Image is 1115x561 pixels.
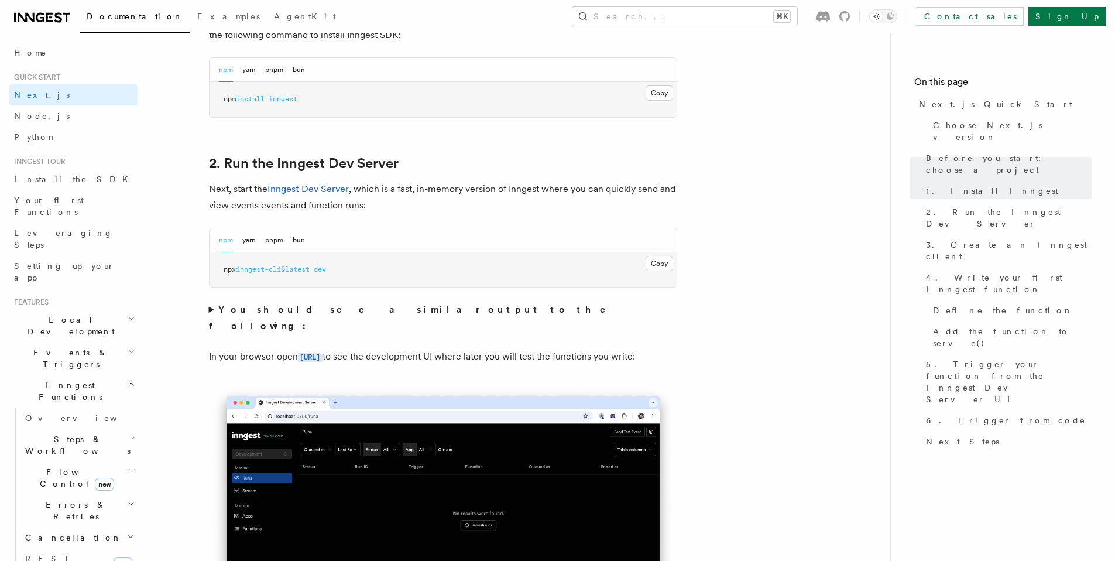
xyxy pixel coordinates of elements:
[9,375,138,408] button: Inngest Functions
[265,58,283,82] button: pnpm
[219,58,233,82] button: npm
[314,265,326,273] span: dev
[20,429,138,461] button: Steps & Workflows
[9,314,128,337] span: Local Development
[14,228,113,249] span: Leveraging Steps
[209,302,677,334] summary: You should see a similar output to the following:
[9,42,138,63] a: Home
[14,175,135,184] span: Install the SDK
[14,196,84,217] span: Your first Functions
[209,181,677,214] p: Next, start the , which is a fast, in-memory version of Inngest where you can quickly send and vi...
[298,351,323,362] a: [URL]
[9,169,138,190] a: Install the SDK
[209,155,399,172] a: 2. Run the Inngest Dev Server
[9,297,49,307] span: Features
[928,321,1092,354] a: Add the function to serve()
[14,47,47,59] span: Home
[9,223,138,255] a: Leveraging Steps
[921,148,1092,180] a: Before you start: choose a project
[209,304,623,331] strong: You should see a similar output to the following:
[20,532,122,543] span: Cancellation
[267,183,349,194] a: Inngest Dev Server
[293,228,305,252] button: bun
[9,309,138,342] button: Local Development
[928,300,1092,321] a: Define the function
[80,4,190,33] a: Documentation
[933,119,1092,143] span: Choose Next.js version
[20,527,138,548] button: Cancellation
[269,95,297,103] span: inngest
[14,90,70,100] span: Next.js
[242,58,256,82] button: yarn
[921,410,1092,431] a: 6. Trigger from code
[919,98,1072,110] span: Next.js Quick Start
[87,12,183,21] span: Documentation
[236,95,265,103] span: install
[933,326,1092,349] span: Add the function to serve()
[20,461,138,494] button: Flow Controlnew
[14,111,70,121] span: Node.js
[9,379,126,403] span: Inngest Functions
[926,358,1092,405] span: 5. Trigger your function from the Inngest Dev Server UI
[9,105,138,126] a: Node.js
[926,272,1092,295] span: 4. Write your first Inngest function
[921,431,1092,452] a: Next Steps
[914,75,1092,94] h4: On this page
[242,228,256,252] button: yarn
[646,85,673,101] button: Copy
[197,12,260,21] span: Examples
[9,342,138,375] button: Events & Triggers
[265,228,283,252] button: pnpm
[774,11,790,22] kbd: ⌘K
[926,152,1092,176] span: Before you start: choose a project
[224,265,236,273] span: npx
[9,347,128,370] span: Events & Triggers
[917,7,1024,26] a: Contact sales
[14,132,57,142] span: Python
[14,261,115,282] span: Setting up your app
[926,185,1058,197] span: 1. Install Inngest
[236,265,310,273] span: inngest-cli@latest
[9,190,138,223] a: Your first Functions
[20,466,129,490] span: Flow Control
[9,157,66,166] span: Inngest tour
[1028,7,1106,26] a: Sign Up
[921,267,1092,300] a: 4. Write your first Inngest function
[224,95,236,103] span: npm
[921,234,1092,267] a: 3. Create an Inngest client
[25,413,146,423] span: Overview
[921,354,1092,410] a: 5. Trigger your function from the Inngest Dev Server UI
[914,94,1092,115] a: Next.js Quick Start
[933,305,1073,316] span: Define the function
[869,9,897,23] button: Toggle dark mode
[921,201,1092,234] a: 2. Run the Inngest Dev Server
[267,4,343,32] a: AgentKit
[298,353,323,362] code: [URL]
[20,494,138,527] button: Errors & Retries
[926,206,1092,230] span: 2. Run the Inngest Dev Server
[9,126,138,148] a: Python
[926,415,1086,426] span: 6. Trigger from code
[20,433,131,457] span: Steps & Workflows
[921,180,1092,201] a: 1. Install Inngest
[293,58,305,82] button: bun
[646,256,673,271] button: Copy
[9,255,138,288] a: Setting up your app
[926,436,999,447] span: Next Steps
[9,73,60,82] span: Quick start
[926,239,1092,262] span: 3. Create an Inngest client
[190,4,267,32] a: Examples
[219,228,233,252] button: npm
[20,499,127,522] span: Errors & Retries
[20,408,138,429] a: Overview
[572,7,797,26] button: Search...⌘K
[209,348,677,365] p: In your browser open to see the development UI where later you will test the functions you write:
[9,84,138,105] a: Next.js
[274,12,336,21] span: AgentKit
[95,478,114,491] span: new
[928,115,1092,148] a: Choose Next.js version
